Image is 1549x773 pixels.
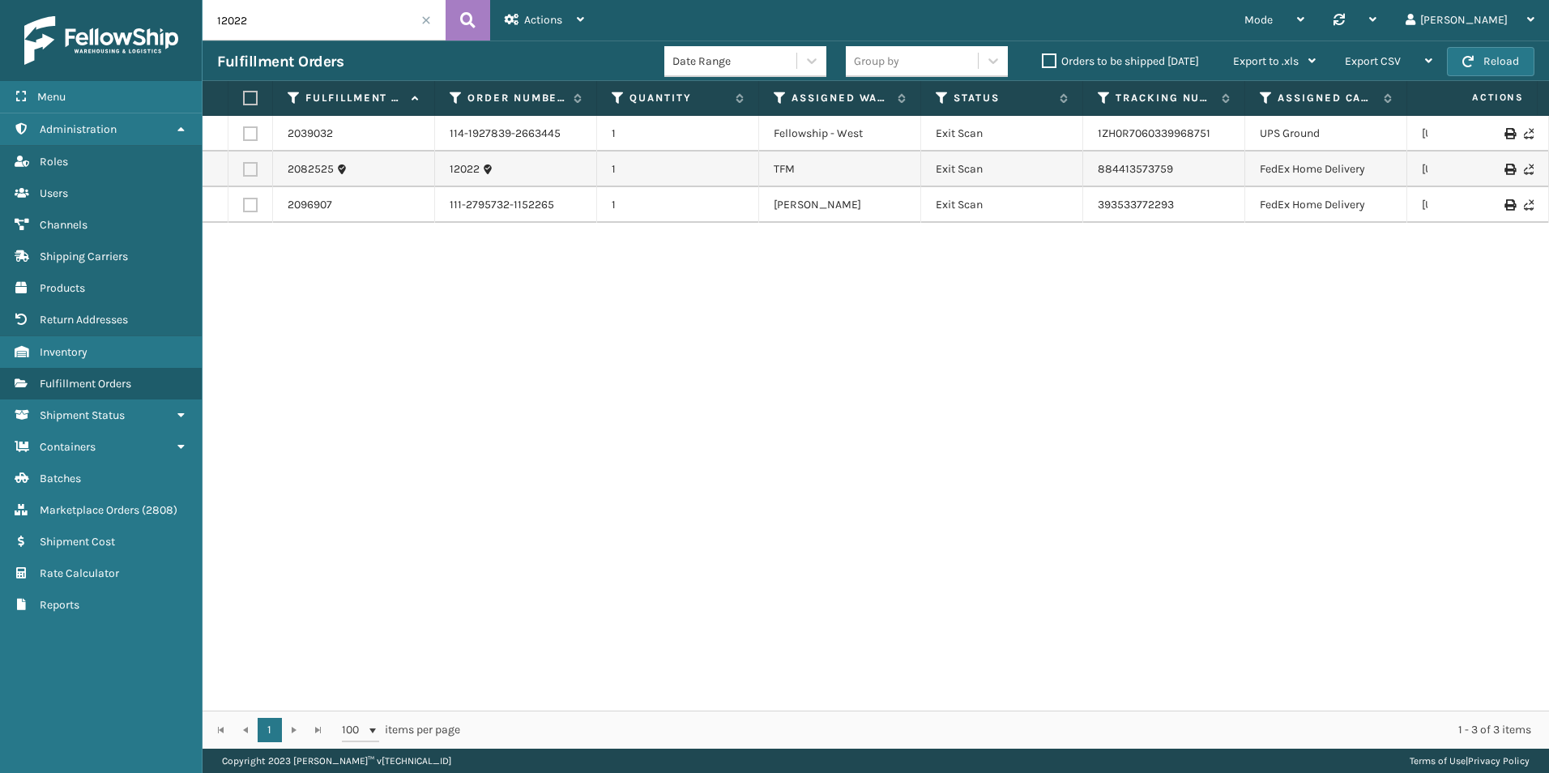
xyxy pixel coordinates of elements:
[40,281,85,295] span: Products
[1098,198,1174,211] a: 393533772293
[40,566,119,580] span: Rate Calculator
[40,440,96,454] span: Containers
[40,408,125,422] span: Shipment Status
[40,503,139,517] span: Marketplace Orders
[40,218,87,232] span: Channels
[597,187,759,223] td: 1
[288,161,334,177] a: 2082525
[1233,54,1299,68] span: Export to .xls
[597,116,759,152] td: 1
[40,313,128,327] span: Return Addresses
[1042,54,1199,68] label: Orders to be shipped [DATE]
[629,91,728,105] label: Quantity
[40,598,79,612] span: Reports
[1245,152,1407,187] td: FedEx Home Delivery
[1345,54,1401,68] span: Export CSV
[467,91,565,105] label: Order Number
[40,472,81,485] span: Batches
[40,250,128,263] span: Shipping Carriers
[792,91,890,105] label: Assigned Warehouse
[450,161,480,177] a: 12022
[1098,126,1210,140] a: 1ZH0R7060339968751
[288,197,332,213] a: 2096907
[288,126,333,142] a: 2039032
[483,722,1531,738] div: 1 - 3 of 3 items
[450,197,554,213] a: 111-2795732-1152265
[954,91,1052,105] label: Status
[342,722,366,738] span: 100
[759,116,921,152] td: Fellowship - West
[1447,47,1534,76] button: Reload
[597,152,759,187] td: 1
[342,718,460,742] span: items per page
[921,152,1083,187] td: Exit Scan
[1098,162,1173,176] a: 884413573759
[1504,164,1514,175] i: Print Label
[40,122,117,136] span: Administration
[305,91,403,105] label: Fulfillment Order Id
[921,116,1083,152] td: Exit Scan
[1410,755,1466,767] a: Terms of Use
[1524,164,1534,175] i: Never Shipped
[222,749,451,773] p: Copyright 2023 [PERSON_NAME]™ v [TECHNICAL_ID]
[24,16,178,65] img: logo
[450,126,561,142] a: 114-1927839-2663445
[142,503,177,517] span: ( 2808 )
[524,13,562,27] span: Actions
[1468,755,1530,767] a: Privacy Policy
[1245,116,1407,152] td: UPS Ground
[40,155,68,169] span: Roles
[1421,84,1534,111] span: Actions
[40,186,68,200] span: Users
[40,345,87,359] span: Inventory
[258,718,282,742] a: 1
[1504,128,1514,139] i: Print Label
[759,152,921,187] td: TFM
[1244,13,1273,27] span: Mode
[1524,128,1534,139] i: Never Shipped
[672,53,798,70] div: Date Range
[1245,187,1407,223] td: FedEx Home Delivery
[217,52,344,71] h3: Fulfillment Orders
[759,187,921,223] td: [PERSON_NAME]
[1504,199,1514,211] i: Print Label
[921,187,1083,223] td: Exit Scan
[1524,199,1534,211] i: Never Shipped
[854,53,899,70] div: Group by
[1410,749,1530,773] div: |
[1278,91,1376,105] label: Assigned Carrier Service
[1116,91,1214,105] label: Tracking Number
[40,377,131,391] span: Fulfillment Orders
[37,90,66,104] span: Menu
[40,535,115,549] span: Shipment Cost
